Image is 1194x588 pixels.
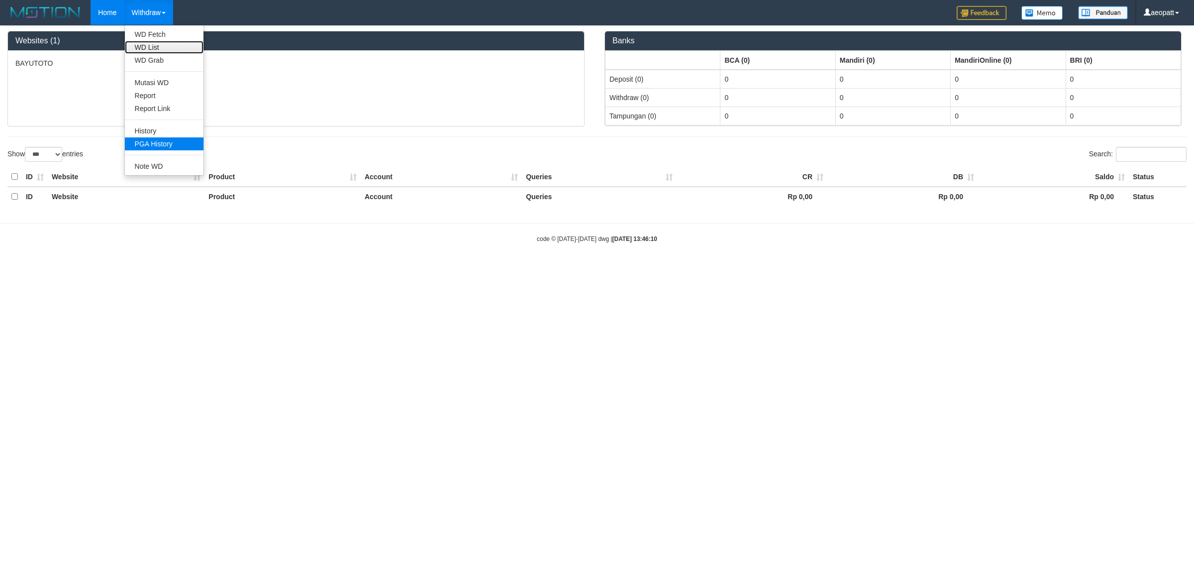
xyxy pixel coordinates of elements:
img: MOTION_logo.png [7,5,83,20]
th: Status [1129,187,1187,206]
a: Report Link [125,102,203,115]
label: Show entries [7,147,83,162]
td: 0 [835,88,950,107]
a: Report [125,89,203,102]
a: PGA History [125,137,203,150]
img: Feedback.jpg [957,6,1006,20]
th: Status [1129,167,1187,187]
td: 0 [1066,88,1181,107]
th: Account [361,167,522,187]
img: Button%20Memo.svg [1021,6,1063,20]
th: Product [204,167,361,187]
a: Note WD [125,160,203,173]
th: Group: activate to sort column ascending [1066,51,1181,70]
img: panduan.png [1078,6,1128,19]
h3: Banks [612,36,1174,45]
a: WD List [125,41,203,54]
a: WD Grab [125,54,203,67]
a: Mutasi WD [125,76,203,89]
th: ID [22,167,48,187]
th: Rp 0,00 [978,187,1129,206]
td: Tampungan (0) [605,107,720,125]
td: 0 [720,70,835,89]
th: Rp 0,00 [827,187,978,206]
a: History [125,124,203,137]
td: 0 [951,88,1066,107]
th: Rp 0,00 [677,187,827,206]
th: Group: activate to sort column ascending [720,51,835,70]
th: Account [361,187,522,206]
small: code © [DATE]-[DATE] dwg | [537,235,657,242]
th: Queries [522,187,677,206]
select: Showentries [25,147,62,162]
td: 0 [720,88,835,107]
td: 0 [835,107,950,125]
td: Deposit (0) [605,70,720,89]
td: 0 [835,70,950,89]
th: Website [48,167,204,187]
td: 0 [951,107,1066,125]
td: 0 [720,107,835,125]
th: Group: activate to sort column ascending [951,51,1066,70]
th: Group: activate to sort column ascending [605,51,720,70]
th: Saldo [978,167,1129,187]
th: Queries [522,167,677,187]
th: CR [677,167,827,187]
td: Withdraw (0) [605,88,720,107]
input: Search: [1116,147,1187,162]
strong: [DATE] 13:46:10 [612,235,657,242]
th: Product [204,187,361,206]
label: Search: [1089,147,1187,162]
th: DB [827,167,978,187]
td: 0 [951,70,1066,89]
td: 0 [1066,70,1181,89]
th: Website [48,187,204,206]
p: BAYUTOTO [15,58,577,68]
th: Group: activate to sort column ascending [835,51,950,70]
h3: Websites (1) [15,36,577,45]
th: ID [22,187,48,206]
a: WD Fetch [125,28,203,41]
td: 0 [1066,107,1181,125]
